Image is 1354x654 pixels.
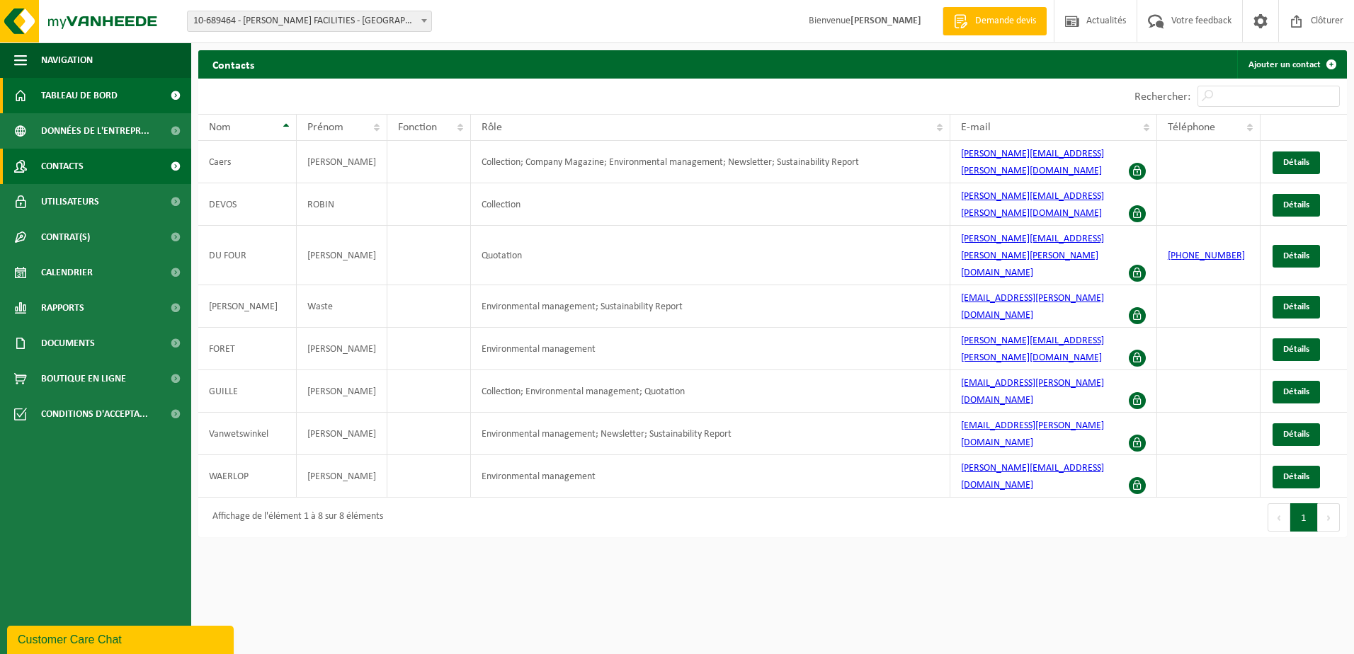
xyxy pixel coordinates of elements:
[187,11,432,32] span: 10-689464 - ELIA EMPEREUR FACILITIES - BRUXELLES
[198,141,297,183] td: Caers
[850,16,921,26] strong: [PERSON_NAME]
[961,191,1104,219] a: [PERSON_NAME][EMAIL_ADDRESS][PERSON_NAME][DOMAIN_NAME]
[961,293,1104,321] a: [EMAIL_ADDRESS][PERSON_NAME][DOMAIN_NAME]
[41,361,126,396] span: Boutique en ligne
[198,328,297,370] td: FORET
[961,463,1104,490] a: [PERSON_NAME][EMAIL_ADDRESS][DOMAIN_NAME]
[1134,91,1190,103] label: Rechercher:
[41,219,90,255] span: Contrat(s)
[41,184,99,219] span: Utilisateurs
[41,326,95,361] span: Documents
[1273,151,1320,174] a: Détails
[1273,245,1320,268] a: Détails
[1283,302,1309,311] span: Détails
[297,226,387,285] td: [PERSON_NAME]
[1318,503,1340,532] button: Next
[1273,466,1320,488] a: Détails
[198,226,297,285] td: DU FOUR
[41,396,148,432] span: Conditions d'accepta...
[1237,50,1346,79] a: Ajouter un contact
[41,255,93,290] span: Calendrier
[1283,158,1309,167] span: Détails
[198,285,297,328] td: [PERSON_NAME]
[1273,423,1320,446] a: Détails
[972,14,1040,28] span: Demande devis
[471,370,950,413] td: Collection; Environmental management; Quotation
[7,623,237,654] iframe: chat widget
[961,420,1104,448] a: [EMAIL_ADDRESS][PERSON_NAME][DOMAIN_NAME]
[471,141,950,183] td: Collection; Company Magazine; Environmental management; Newsletter; Sustainability Report
[188,11,431,31] span: 10-689464 - ELIA EMPEREUR FACILITIES - BRUXELLES
[198,413,297,455] td: Vanwetswinkel
[1273,381,1320,403] a: Détails
[961,149,1104,176] a: [PERSON_NAME][EMAIL_ADDRESS][PERSON_NAME][DOMAIN_NAME]
[297,183,387,226] td: ROBIN
[41,113,149,149] span: Données de l'entrepr...
[198,455,297,498] td: WAERLOP
[471,413,950,455] td: Environmental management; Newsletter; Sustainability Report
[297,370,387,413] td: [PERSON_NAME]
[961,335,1104,363] a: [PERSON_NAME][EMAIL_ADDRESS][PERSON_NAME][DOMAIN_NAME]
[297,285,387,328] td: Waste
[471,455,950,498] td: Environmental management
[1168,251,1245,261] a: [PHONE_NUMBER]
[297,328,387,370] td: [PERSON_NAME]
[198,50,268,78] h2: Contacts
[1283,430,1309,439] span: Détails
[205,505,383,530] div: Affichage de l'élément 1 à 8 sur 8 éléments
[471,183,950,226] td: Collection
[471,285,950,328] td: Environmental management; Sustainability Report
[1283,387,1309,396] span: Détails
[1283,251,1309,260] span: Détails
[41,290,84,326] span: Rapports
[41,149,84,184] span: Contacts
[398,122,437,133] span: Fonction
[961,234,1104,278] a: [PERSON_NAME][EMAIL_ADDRESS][PERSON_NAME][PERSON_NAME][DOMAIN_NAME]
[1283,345,1309,354] span: Détails
[1273,296,1320,319] a: Détails
[41,78,118,113] span: Tableau de bord
[198,370,297,413] td: GUILLE
[1273,194,1320,217] a: Détails
[1283,200,1309,210] span: Détails
[198,183,297,226] td: DEVOS
[1290,503,1318,532] button: 1
[482,122,502,133] span: Rôle
[297,455,387,498] td: [PERSON_NAME]
[961,122,991,133] span: E-mail
[1168,122,1215,133] span: Téléphone
[209,122,231,133] span: Nom
[297,141,387,183] td: [PERSON_NAME]
[1283,472,1309,481] span: Détails
[943,7,1047,35] a: Demande devis
[471,328,950,370] td: Environmental management
[307,122,343,133] span: Prénom
[471,226,950,285] td: Quotation
[41,42,93,78] span: Navigation
[1273,338,1320,361] a: Détails
[297,413,387,455] td: [PERSON_NAME]
[1268,503,1290,532] button: Previous
[961,378,1104,406] a: [EMAIL_ADDRESS][PERSON_NAME][DOMAIN_NAME]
